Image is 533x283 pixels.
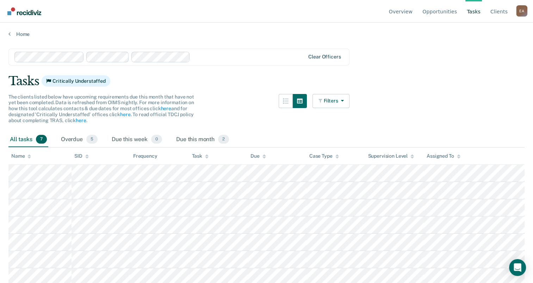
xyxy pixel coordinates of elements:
[308,54,341,60] div: Clear officers
[8,31,525,37] a: Home
[11,153,31,159] div: Name
[133,153,157,159] div: Frequency
[516,5,527,17] button: Profile dropdown button
[312,94,350,108] button: Filters
[76,118,86,123] a: here
[36,135,47,144] span: 7
[250,153,266,159] div: Due
[309,153,339,159] div: Case Type
[368,153,414,159] div: Supervision Level
[60,132,99,147] div: Overdue5
[161,106,171,111] a: here
[218,135,229,144] span: 2
[110,132,163,147] div: Due this week0
[120,112,130,117] a: here
[175,132,230,147] div: Due this month2
[86,135,98,144] span: 5
[8,132,48,147] div: All tasks7
[8,94,194,123] span: The clients listed below have upcoming requirements due this month that have not yet been complet...
[509,259,526,276] div: Open Intercom Messenger
[516,5,527,17] div: E A
[7,7,41,15] img: Recidiviz
[8,74,525,88] div: Tasks
[42,75,110,87] span: Critically Understaffed
[427,153,460,159] div: Assigned To
[192,153,208,159] div: Task
[74,153,89,159] div: SID
[151,135,162,144] span: 0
